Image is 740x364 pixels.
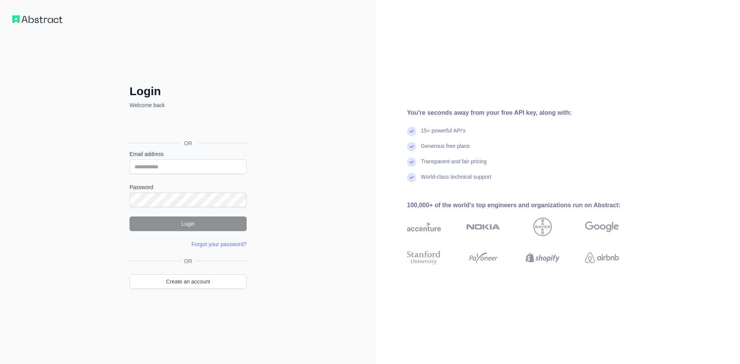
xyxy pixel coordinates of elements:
[181,257,195,265] span: OR
[407,249,441,266] img: stanford university
[585,249,619,266] img: airbnb
[466,218,500,236] img: nokia
[129,274,247,289] a: Create an account
[192,241,247,247] a: Forgot your password?
[129,84,247,98] h2: Login
[407,127,416,136] img: check mark
[12,15,62,23] img: Workflow
[533,218,552,236] img: bayer
[126,117,249,134] iframe: Button na Mag-sign in gamit ang Google
[129,150,247,158] label: Email address
[129,101,247,109] p: Welcome back
[407,201,644,210] div: 100,000+ of the world's top engineers and organizations run on Abstract:
[407,158,416,167] img: check mark
[421,127,466,142] div: 15+ powerful API's
[178,139,198,147] span: OR
[421,173,491,188] div: World-class technical support
[129,183,247,191] label: Password
[421,142,470,158] div: Generous free plans
[526,249,560,266] img: shopify
[407,173,416,182] img: check mark
[407,108,644,117] div: You're seconds away from your free API key, along with:
[407,218,441,236] img: accenture
[585,218,619,236] img: google
[466,249,500,266] img: payoneer
[129,216,247,231] button: Login
[421,158,487,173] div: Transparent and fair pricing
[407,142,416,151] img: check mark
